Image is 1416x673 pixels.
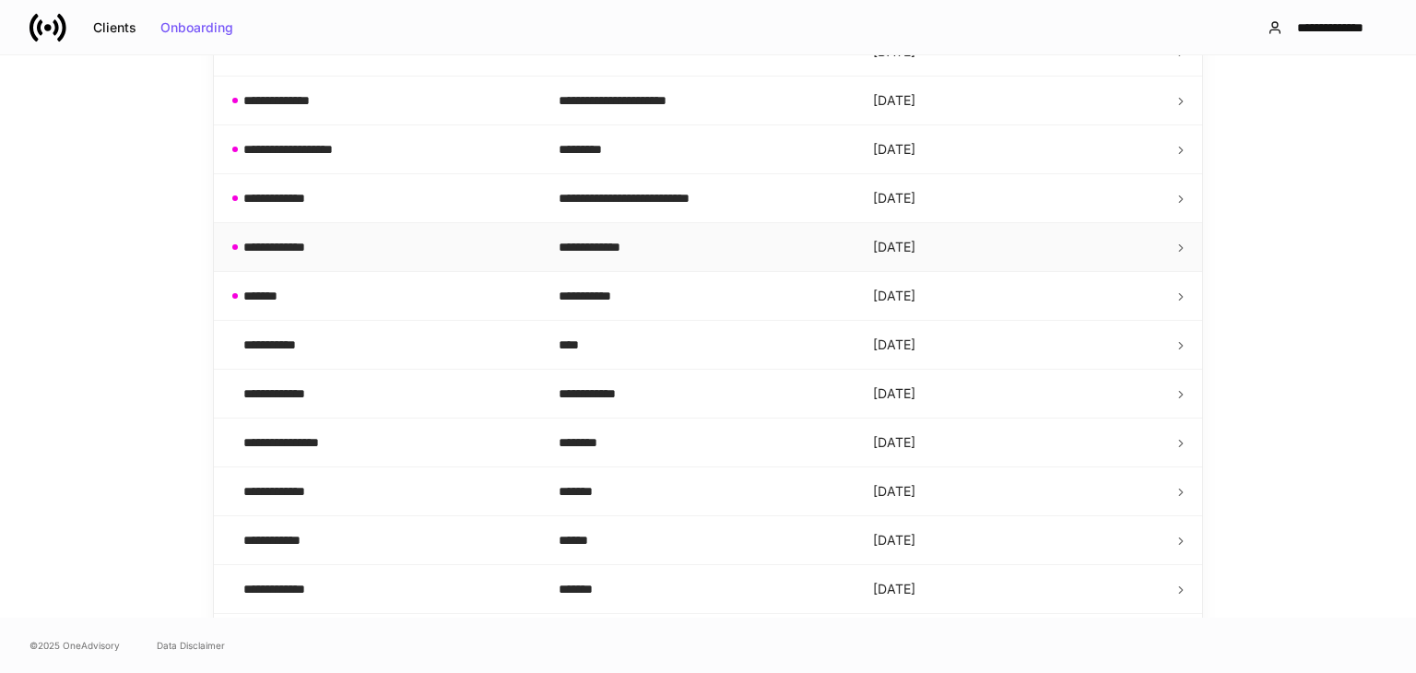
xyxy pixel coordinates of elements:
div: Clients [93,21,136,34]
td: [DATE] [858,321,1174,370]
td: [DATE] [858,125,1174,174]
button: Clients [81,13,148,42]
td: [DATE] [858,467,1174,516]
td: [DATE] [858,516,1174,565]
td: [DATE] [858,565,1174,614]
div: Onboarding [160,21,233,34]
button: Onboarding [148,13,245,42]
td: [DATE] [858,272,1174,321]
td: [DATE] [858,174,1174,223]
td: [DATE] [858,614,1174,663]
td: [DATE] [858,223,1174,272]
td: [DATE] [858,77,1174,125]
span: © 2025 OneAdvisory [29,638,120,653]
td: [DATE] [858,419,1174,467]
td: [DATE] [858,370,1174,419]
a: Data Disclaimer [157,638,225,653]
